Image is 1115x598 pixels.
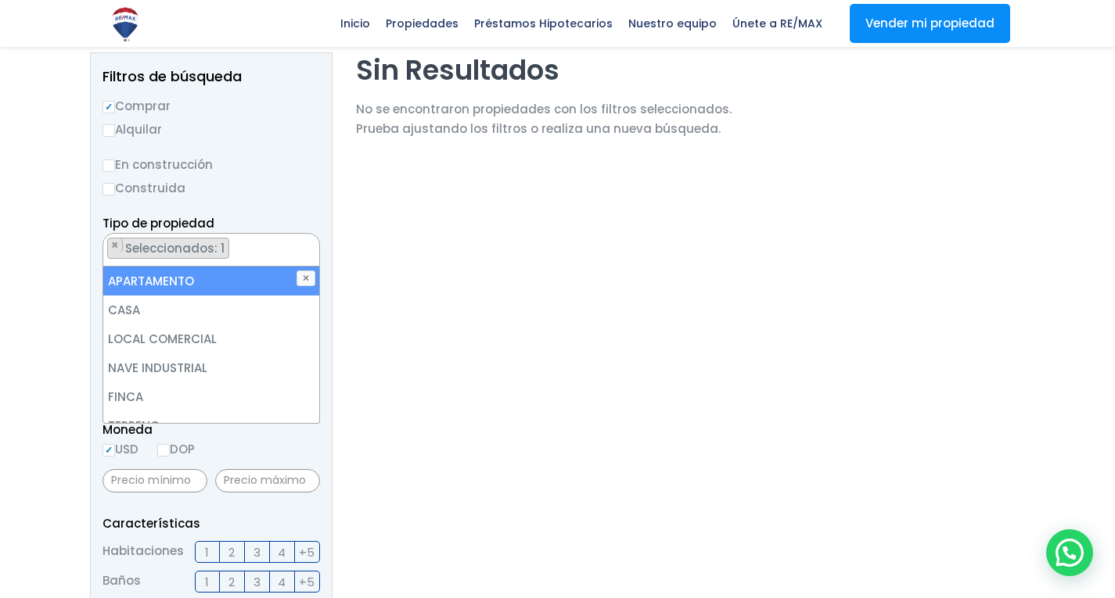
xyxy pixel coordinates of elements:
[157,439,195,459] label: DOP
[278,572,286,592] span: 4
[297,270,315,286] button: ✕
[103,514,320,533] p: Características
[103,183,115,195] input: Construida
[103,541,184,563] span: Habitaciones
[103,96,320,116] label: Comprar
[106,5,145,44] img: Logo de REMAX
[103,69,320,84] h2: Filtros de búsqueda
[299,572,315,592] span: +5
[228,542,235,562] span: 2
[103,353,319,382] li: NAVE INDUSTRIAL
[103,295,319,324] li: CASA
[228,572,235,592] span: 2
[378,12,466,35] span: Propiedades
[725,12,830,35] span: Únete a RE/MAX
[103,101,115,113] input: Comprar
[356,52,732,88] h2: Sin Resultados
[103,215,214,231] span: Tipo de propiedad
[620,12,725,35] span: Nuestro equipo
[205,542,209,562] span: 1
[103,411,319,440] li: TERRENO
[103,571,141,593] span: Baños
[103,382,319,411] li: FINCA
[299,542,315,562] span: +5
[103,159,115,172] input: En construcción
[111,238,119,252] span: ×
[254,572,261,592] span: 3
[103,267,319,295] li: APARTAMENTO
[356,99,732,138] p: No se encontraron propiedades con los filtros seleccionados. Prueba ajustando los filtros o reali...
[333,12,378,35] span: Inicio
[103,444,115,457] input: USD
[103,420,320,439] span: Moneda
[850,4,1010,43] a: Vender mi propiedad
[215,469,320,492] input: Precio máximo
[103,120,320,139] label: Alquilar
[103,124,115,137] input: Alquilar
[303,238,311,252] span: ×
[103,155,320,174] label: En construcción
[103,178,320,198] label: Construida
[278,542,286,562] span: 4
[107,238,229,259] li: APARTAMENTO
[103,469,207,492] input: Precio mínimo
[157,444,170,457] input: DOP
[103,439,138,459] label: USD
[254,542,261,562] span: 3
[205,572,209,592] span: 1
[302,238,311,253] button: Remove all items
[124,240,228,256] span: Seleccionados: 1
[108,238,123,252] button: Remove item
[103,234,112,267] textarea: Search
[466,12,620,35] span: Préstamos Hipotecarios
[103,324,319,353] li: LOCAL COMERCIAL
